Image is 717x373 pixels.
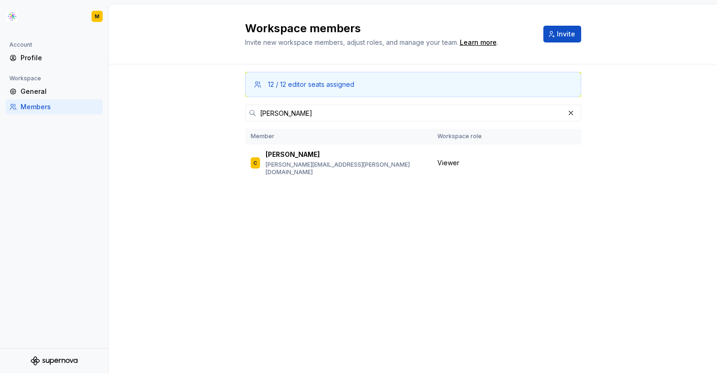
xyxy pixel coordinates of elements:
[7,11,18,22] img: b2369ad3-f38c-46c1-b2a2-f2452fdbdcd2.png
[245,129,432,144] th: Member
[245,38,458,46] span: Invite new workspace members, adjust roles, and manage your team.
[268,80,354,89] div: 12 / 12 editor seats assigned
[6,50,103,65] a: Profile
[6,99,103,114] a: Members
[432,129,503,144] th: Workspace role
[6,39,36,50] div: Account
[437,158,459,168] span: Viewer
[256,105,564,121] input: Search in workspace members...
[21,102,99,112] div: Members
[245,21,532,36] h2: Workspace members
[6,84,103,99] a: General
[460,38,497,47] a: Learn more
[21,53,99,63] div: Profile
[266,150,320,159] p: [PERSON_NAME]
[543,26,581,42] button: Invite
[253,158,257,168] div: C
[266,161,426,176] p: [PERSON_NAME][EMAIL_ADDRESS][PERSON_NAME][DOMAIN_NAME]
[95,13,99,20] div: M
[21,87,99,96] div: General
[2,6,106,27] button: M
[458,39,498,46] span: .
[31,356,77,366] svg: Supernova Logo
[557,29,575,39] span: Invite
[6,73,45,84] div: Workspace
